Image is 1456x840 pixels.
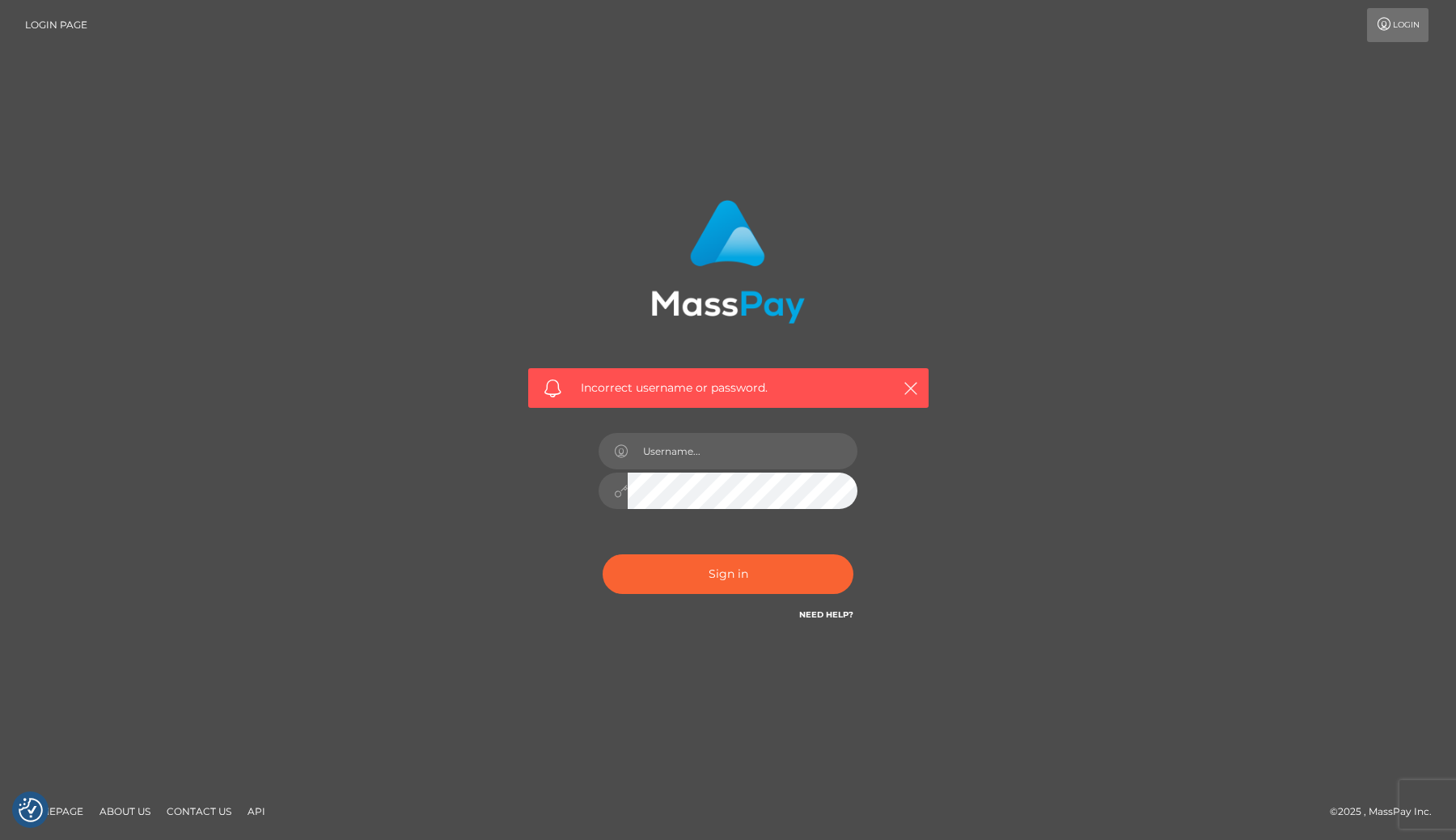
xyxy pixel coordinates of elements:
span: Incorrect username or password. [581,380,876,397]
img: Revisit consent button [19,798,43,822]
a: Contact Us [160,799,238,824]
button: Consent Preferences [19,798,43,822]
div: © 2025 , MassPay Inc. [1330,803,1444,821]
button: Sign in [603,554,853,594]
a: Homepage [18,799,90,824]
a: Login Page [25,8,87,42]
img: MassPay Login [651,200,805,324]
a: Login [1367,8,1428,42]
a: About Us [93,799,157,824]
a: Need Help? [799,609,853,620]
a: API [241,799,272,824]
input: Username... [628,433,857,469]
